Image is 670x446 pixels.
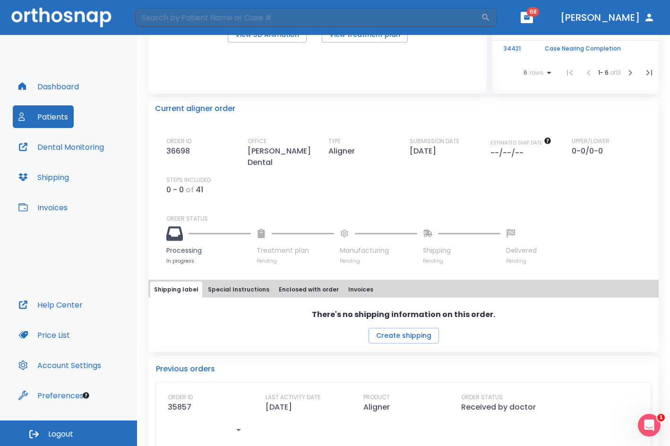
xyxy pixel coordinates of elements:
[150,282,657,298] div: tabs
[13,324,76,346] button: Price List
[135,8,481,27] input: Search by Patient Name or Case #
[527,69,543,76] span: rows
[166,176,211,184] p: STEPS INCLUDED
[461,393,503,402] p: ORDER STATUS
[168,393,193,402] p: ORDER ID
[150,282,202,298] button: Shipping label
[248,146,328,168] p: [PERSON_NAME] Dental
[598,69,610,77] span: 1 - 6
[48,429,73,439] span: Logout
[11,8,112,27] img: Orthosnap
[557,9,659,26] button: [PERSON_NAME]
[533,41,652,57] td: Case Nearing Completion
[166,214,652,223] p: ORDER STATUS
[257,246,334,256] p: Treatment plan
[340,257,417,265] p: Pending
[186,184,194,196] p: of
[363,393,390,402] p: PRODUCT
[506,246,537,256] p: Delivered
[657,414,665,421] span: 1
[610,69,621,77] span: of 13
[13,354,107,377] button: Account Settings
[13,75,85,98] button: Dashboard
[13,166,75,189] button: Shipping
[490,147,527,159] p: --/--/--
[524,69,527,76] span: 6
[228,27,307,43] button: View 3D Animation
[156,363,651,375] p: Previous orders
[82,391,90,400] div: Tooltip anchor
[423,246,500,256] p: Shipping
[13,196,73,219] button: Invoices
[166,146,194,157] p: 36698
[168,402,191,413] p: 35857
[461,402,536,413] p: Received by doctor
[257,257,334,265] p: Pending
[13,384,89,407] button: Preferences
[638,414,661,437] iframe: Intercom live chat
[328,146,359,157] p: Aligner
[572,146,607,157] p: 0-0/0-0
[166,246,251,256] p: Processing
[363,402,390,413] p: Aligner
[196,184,203,196] p: 41
[166,257,251,265] p: In progress
[492,41,533,57] td: 34421
[13,136,110,158] button: Dental Monitoring
[410,146,440,157] p: [DATE]
[527,7,540,17] span: 68
[506,257,537,265] p: Pending
[572,137,610,146] p: UPPER/LOWER
[410,137,459,146] p: SUBMISSION DATE
[155,103,235,114] p: Current aligner order
[344,282,377,298] button: Invoices
[166,184,184,196] p: 0 - 0
[340,246,417,256] p: Manufacturing
[166,137,191,146] p: ORDER ID
[328,137,341,146] p: TYPE
[248,137,266,146] p: OFFICE
[322,27,408,43] button: View treatment plan
[369,328,439,343] button: Create shipping
[266,393,320,402] p: LAST ACTIVITY DATE
[490,139,551,146] span: The date will be available after approving treatment plan
[312,309,495,320] p: There's no shipping information on this order.
[13,293,88,316] button: Help Center
[13,105,74,128] button: Patients
[275,282,343,298] button: Enclosed with order
[266,402,292,413] p: [DATE]
[423,257,500,265] p: Pending
[204,282,273,298] button: Special Instructions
